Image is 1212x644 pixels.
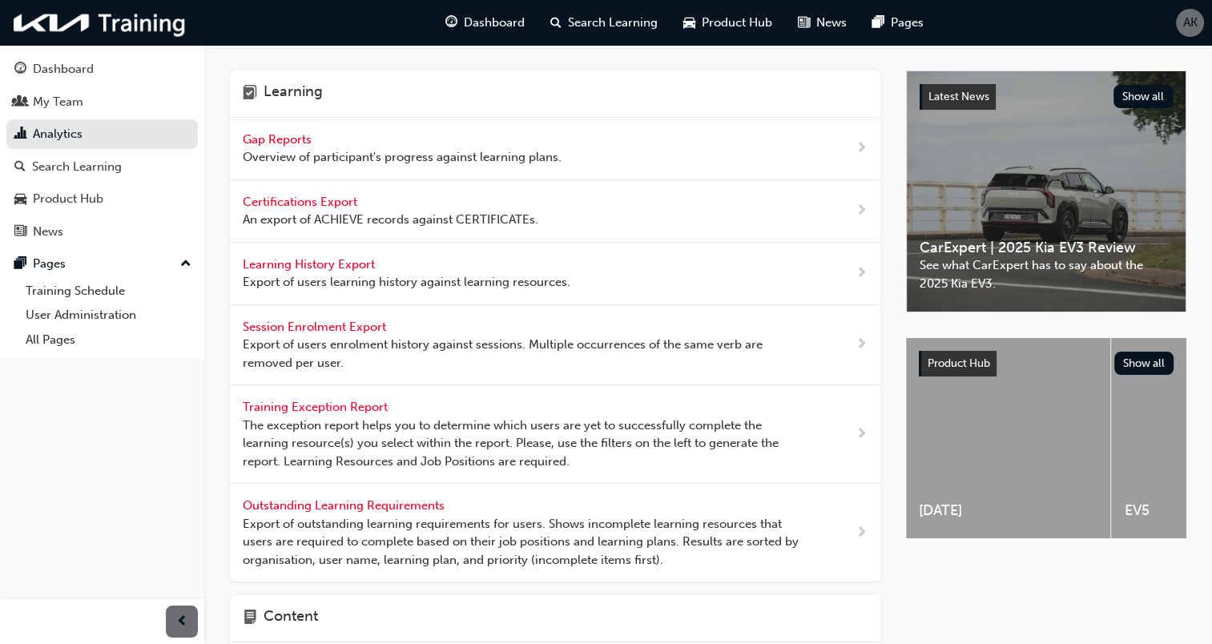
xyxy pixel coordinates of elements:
span: Product Hub [702,14,772,32]
a: Gap Reports Overview of participant's progress against learning plans.next-icon [230,118,880,180]
span: Gap Reports [243,132,315,147]
span: Product Hub [928,356,990,370]
span: prev-icon [176,612,188,632]
a: Learning History Export Export of users learning history against learning resources.next-icon [230,243,880,305]
span: next-icon [856,425,868,445]
a: User Administration [19,303,198,328]
span: news-icon [798,13,810,33]
button: Pages [6,249,198,279]
span: pages-icon [872,13,884,33]
span: search-icon [550,13,562,33]
span: car-icon [683,13,695,33]
div: Product Hub [33,190,103,208]
span: page-icon [243,608,257,629]
span: An export of ACHIEVE records against CERTIFICATEs. [243,211,538,229]
a: pages-iconPages [860,6,936,39]
a: News [6,217,198,247]
span: people-icon [14,95,26,110]
span: Export of users learning history against learning resources. [243,273,570,292]
span: [DATE] [919,501,1097,520]
span: Training Exception Report [243,400,391,414]
button: Show all [1113,85,1174,108]
a: news-iconNews [785,6,860,39]
div: Dashboard [33,60,94,78]
a: Product HubShow all [919,351,1174,376]
span: pages-icon [14,257,26,272]
a: Training Schedule [19,279,198,304]
span: See what CarExpert has to say about the 2025 Kia EV3. [920,256,1173,292]
button: Show all [1114,352,1174,375]
span: learning-icon [243,83,257,104]
div: News [33,223,63,241]
span: Overview of participant's progress against learning plans. [243,148,562,167]
span: Latest News [928,90,989,103]
a: [DATE] [906,338,1110,538]
span: next-icon [856,264,868,284]
span: Pages [891,14,924,32]
a: guage-iconDashboard [433,6,538,39]
a: search-iconSearch Learning [538,6,670,39]
a: Outstanding Learning Requirements Export of outstanding learning requirements for users. Shows in... [230,484,880,582]
a: Latest NewsShow allCarExpert | 2025 Kia EV3 ReviewSee what CarExpert has to say about the 2025 Ki... [906,70,1186,312]
div: Pages [33,255,66,273]
a: All Pages [19,328,198,352]
span: guage-icon [14,62,26,77]
a: My Team [6,87,198,117]
span: Session Enrolment Export [243,320,389,334]
span: Export of users enrolment history against sessions. Multiple occurrences of the same verb are rem... [243,336,804,372]
a: Product Hub [6,184,198,214]
span: next-icon [856,523,868,543]
span: Dashboard [464,14,525,32]
span: news-icon [14,225,26,239]
a: Latest NewsShow all [920,84,1173,110]
a: Session Enrolment Export Export of users enrolment history against sessions. Multiple occurrences... [230,305,880,386]
span: next-icon [856,139,868,159]
h4: Learning [264,83,323,104]
span: search-icon [14,160,26,175]
button: AK [1176,9,1204,37]
img: kia-training [8,6,192,39]
button: DashboardMy TeamAnalyticsSearch LearningProduct HubNews [6,51,198,249]
span: guage-icon [445,13,457,33]
span: Outstanding Learning Requirements [243,498,448,513]
span: car-icon [14,192,26,207]
a: Dashboard [6,54,198,84]
a: Search Learning [6,152,198,182]
span: Certifications Export [243,195,360,209]
span: next-icon [856,201,868,221]
h4: Content [264,608,318,629]
span: Search Learning [568,14,658,32]
a: Analytics [6,119,198,149]
span: chart-icon [14,127,26,142]
span: The exception report helps you to determine which users are yet to successfully complete the lear... [243,417,804,471]
a: Training Exception Report The exception report helps you to determine which users are yet to succ... [230,385,880,484]
span: Learning History Export [243,257,378,272]
span: CarExpert | 2025 Kia EV3 Review [920,239,1173,257]
span: next-icon [856,335,868,355]
span: News [816,14,847,32]
span: Export of outstanding learning requirements for users. Shows incomplete learning resources that u... [243,515,804,570]
span: AK [1183,14,1198,32]
a: car-iconProduct Hub [670,6,785,39]
div: Search Learning [32,158,122,176]
div: My Team [33,93,83,111]
a: Certifications Export An export of ACHIEVE records against CERTIFICATEs.next-icon [230,180,880,243]
span: up-icon [180,254,191,275]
